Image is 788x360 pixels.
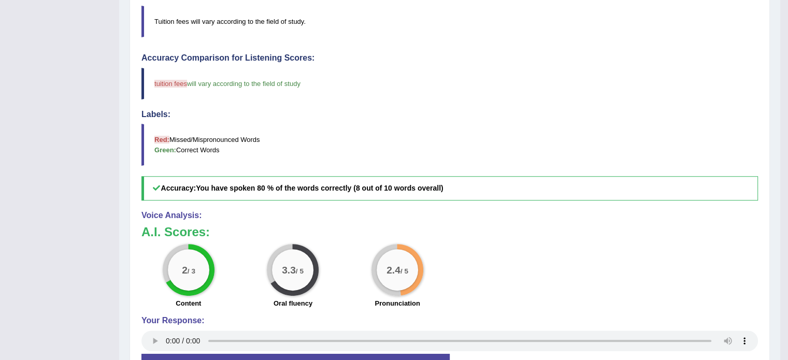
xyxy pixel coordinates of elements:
h4: Your Response: [141,316,758,325]
b: Red: [154,136,169,143]
blockquote: Missed/Mispronounced Words Correct Words [141,124,758,165]
span: tuition fees [154,80,187,88]
h4: Voice Analysis: [141,211,758,220]
small: / 3 [188,267,195,275]
label: Oral fluency [274,298,312,308]
small: / 5 [296,267,304,275]
label: Pronunciation [375,298,420,308]
b: Green: [154,146,176,154]
h4: Accuracy Comparison for Listening Scores: [141,53,758,63]
label: Content [176,298,201,308]
h4: Labels: [141,110,758,119]
span: will vary according to the field of study [187,80,300,88]
big: 2 [182,264,188,276]
big: 3.3 [282,264,296,276]
small: / 5 [400,267,408,275]
big: 2.4 [386,264,400,276]
h5: Accuracy: [141,176,758,200]
blockquote: Tuition fees will vary according to the field of study. [141,6,758,37]
b: A.I. Scores: [141,225,210,239]
b: You have spoken 80 % of the words correctly (8 out of 10 words overall) [196,184,443,192]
